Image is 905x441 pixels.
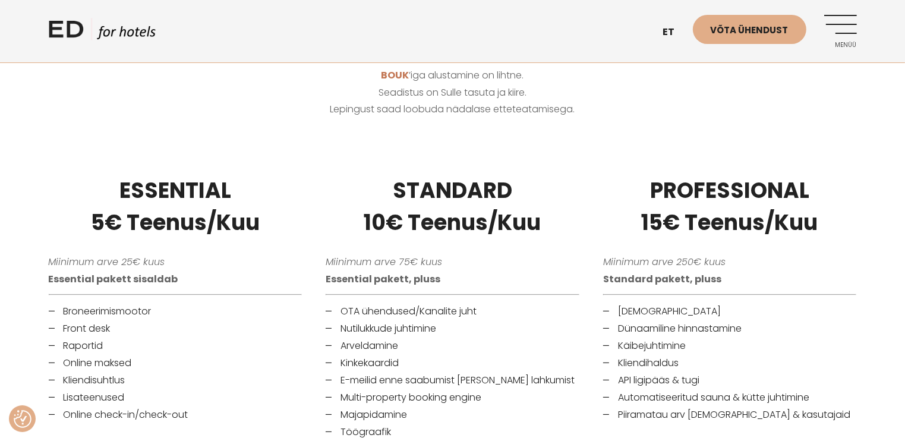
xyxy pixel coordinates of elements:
li: Lisateenused [49,390,302,405]
strong: Standard pakett, pluss [603,272,721,286]
li: OTA ühendused/Kanalite juht [326,304,579,319]
li: Piiramatau arv [DEMOGRAPHIC_DATA] & kasutajaid [603,408,857,422]
img: Revisit consent button [14,410,31,428]
li: Kliendisuhtlus [49,373,302,388]
a: ED HOTELS [49,18,156,48]
li: Broneerimismootor [49,304,302,319]
em: Miinimum arve 250€ kuus [603,255,726,269]
li: Automatiseeritud sauna & kütte juhtimine [603,390,857,405]
em: Miinimum arve 25€ kuus [49,255,165,269]
a: BOUK [381,68,409,82]
p: ’iga alustamine on lihtne. Seadistus on Sulle tasuta ja kiire. Lepingust saad loobuda nädalase et... [49,67,857,118]
h3: PROFESSIONAL 15€ Teenus/Kuu [603,175,857,239]
span: Menüü [824,42,857,49]
li: Front desk [49,322,302,336]
h3: STANDARD 10€ Teenus/Kuu [326,175,579,239]
li: E-meilid enne saabumist [PERSON_NAME] lahkumist [326,373,579,388]
li: Käibejuhtimine [603,339,857,353]
li: Multi-property booking engine [326,390,579,405]
li: Dünaamiline hinnastamine [603,322,857,336]
li: Nutilukkude juhtimine [326,322,579,336]
a: Menüü [824,15,857,48]
li: Majapidamine [326,408,579,422]
strong: Essential pakett sisaldab [49,272,178,286]
li: Kinkekaardid [326,356,579,370]
strong: Essential pakett, pluss [326,272,440,286]
li: Arveldamine [326,339,579,353]
li: API ligipääs & tugi [603,373,857,388]
li: Kliendihaldus [603,356,857,370]
button: Nõusolekueelistused [14,410,31,428]
h3: ESSENTIAL 5€ Teenus/Kuu [49,175,302,239]
li: Raportid [49,339,302,353]
li: Online maksed [49,356,302,370]
li: Online check-in/check-out [49,408,302,422]
li: Töögraafik [326,425,579,439]
li: [DEMOGRAPHIC_DATA] [603,304,857,319]
em: Miinimum arve 75€ kuus [326,255,442,269]
a: Võta ühendust [693,15,806,44]
a: et [657,18,693,47]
